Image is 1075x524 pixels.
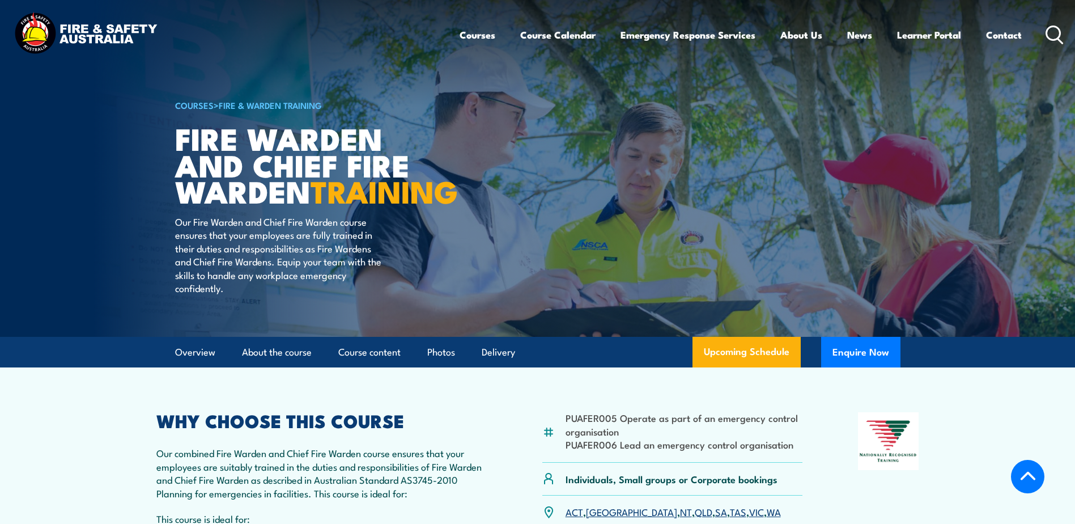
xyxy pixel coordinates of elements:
[175,99,214,111] a: COURSES
[566,472,777,485] p: Individuals, Small groups or Corporate bookings
[175,215,382,294] p: Our Fire Warden and Chief Fire Warden course ensures that your employees are fully trained in the...
[586,505,677,518] a: [GEOGRAPHIC_DATA]
[821,337,900,367] button: Enquire Now
[520,20,596,50] a: Course Calendar
[175,337,215,367] a: Overview
[175,125,455,204] h1: Fire Warden and Chief Fire Warden
[566,505,583,518] a: ACT
[621,20,755,50] a: Emergency Response Services
[767,505,781,518] a: WA
[482,337,515,367] a: Delivery
[897,20,961,50] a: Learner Portal
[680,505,692,518] a: NT
[730,505,746,518] a: TAS
[858,412,919,470] img: Nationally Recognised Training logo.
[749,505,764,518] a: VIC
[715,505,727,518] a: SA
[566,411,803,438] li: PUAFER005 Operate as part of an emergency control organisation
[219,99,322,111] a: Fire & Warden Training
[986,20,1022,50] a: Contact
[566,438,803,451] li: PUAFER006 Lead an emergency control organisation
[460,20,495,50] a: Courses
[780,20,822,50] a: About Us
[427,337,455,367] a: Photos
[242,337,312,367] a: About the course
[156,446,487,500] p: Our combined Fire Warden and Chief Fire Warden course ensures that your employees are suitably tr...
[156,412,487,428] h2: WHY CHOOSE THIS COURSE
[692,337,801,367] a: Upcoming Schedule
[695,505,712,518] a: QLD
[847,20,872,50] a: News
[566,505,781,518] p: , , , , , , ,
[175,98,455,112] h6: >
[311,167,458,214] strong: TRAINING
[338,337,401,367] a: Course content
